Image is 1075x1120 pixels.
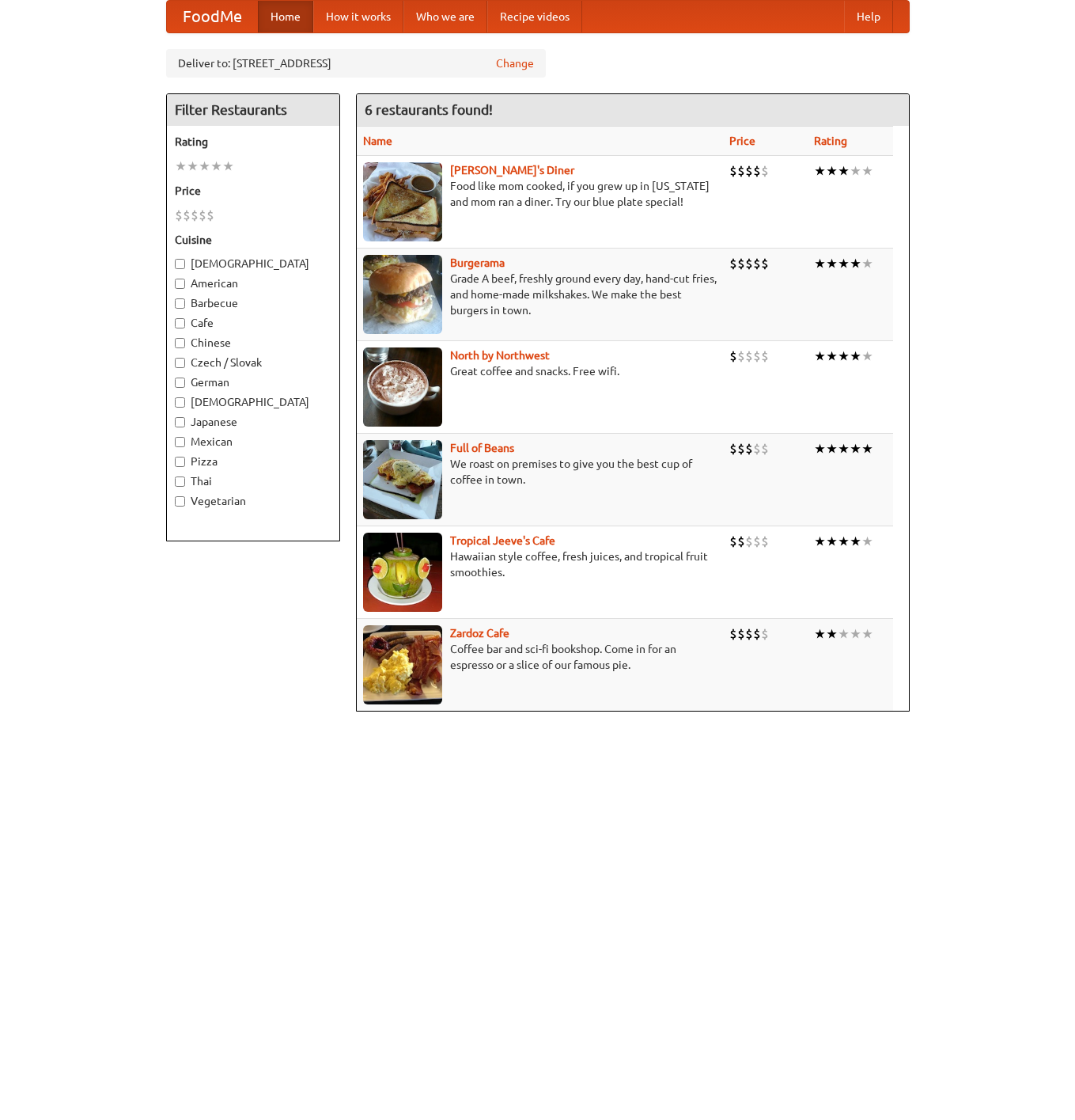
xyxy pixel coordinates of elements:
[187,158,199,175] li: ★
[450,349,550,362] a: North by Northwest
[826,347,838,365] li: ★
[838,162,850,180] li: ★
[814,255,826,272] li: ★
[450,627,509,640] a: Zardoz Cafe
[175,315,331,331] label: Cafe
[729,347,737,365] li: $
[175,457,185,467] input: Pizza
[175,434,331,450] label: Mexican
[729,135,755,147] a: Price
[363,533,442,612] img: jeeves.jpg
[363,255,442,334] img: burgerama.jpg
[175,414,331,430] label: Japanese
[167,1,258,32] a: FoodMe
[175,473,331,489] label: Thai
[175,358,185,368] input: Czech / Slovak
[363,456,717,488] p: We roast on premises to give you the best cup of coffee in town.
[753,533,761,550] li: $
[175,207,183,224] li: $
[737,255,745,272] li: $
[729,533,737,550] li: $
[861,533,873,550] li: ★
[850,440,861,457] li: ★
[729,440,737,457] li: $
[850,533,861,550] li: ★
[313,1,403,32] a: How it works
[175,454,331,469] label: Pizza
[745,625,753,643] li: $
[753,162,761,180] li: $
[761,533,769,550] li: $
[861,347,873,365] li: ★
[450,534,555,547] a: Tropical Jeeve's Cafe
[450,164,574,177] a: [PERSON_NAME]'s Diner
[729,255,737,272] li: $
[745,440,753,457] li: $
[838,255,850,272] li: ★
[814,533,826,550] li: ★
[814,347,826,365] li: ★
[175,134,331,150] h5: Rating
[206,207,214,224] li: $
[861,625,873,643] li: ★
[175,417,185,427] input: Japanese
[838,440,850,457] li: ★
[850,347,861,365] li: ★
[761,347,769,365] li: $
[363,440,442,519] img: beans.jpg
[258,1,313,32] a: Home
[199,158,210,175] li: ★
[363,363,717,379] p: Great coffee and snacks. Free wifi.
[175,279,185,289] input: American
[199,207,206,224] li: $
[761,162,769,180] li: $
[175,374,331,390] label: German
[737,162,745,180] li: $
[838,625,850,643] li: ★
[363,162,442,241] img: sallys.jpg
[175,259,185,269] input: [DEMOGRAPHIC_DATA]
[175,437,185,447] input: Mexican
[737,533,745,550] li: $
[753,440,761,457] li: $
[850,625,861,643] li: ★
[175,232,331,248] h5: Cuisine
[745,162,753,180] li: $
[861,255,873,272] li: ★
[175,275,331,291] label: American
[363,641,717,673] p: Coffee bar and sci-fi bookshop. Come in for an espresso or a slice of our famous pie.
[175,318,185,328] input: Cafe
[745,347,753,365] li: $
[496,55,534,71] a: Change
[814,135,847,147] a: Rating
[363,178,717,210] p: Food like mom cooked, if you grew up in [US_STATE] and mom ran a diner. Try our blue plate special!
[737,625,745,643] li: $
[450,442,514,454] a: Full of Beans
[850,162,861,180] li: ★
[403,1,487,32] a: Who we are
[365,102,493,117] ng-pluralize: 6 restaurants found!
[826,625,838,643] li: ★
[166,49,546,78] div: Deliver to: [STREET_ADDRESS]
[826,255,838,272] li: ★
[838,347,850,365] li: ★
[175,394,331,410] label: [DEMOGRAPHIC_DATA]
[175,298,185,309] input: Barbecue
[745,533,753,550] li: $
[729,625,737,643] li: $
[363,625,442,704] img: zardoz.jpg
[175,158,187,175] li: ★
[814,440,826,457] li: ★
[814,625,826,643] li: ★
[175,496,185,507] input: Vegetarian
[761,440,769,457] li: $
[745,255,753,272] li: $
[210,158,222,175] li: ★
[761,255,769,272] li: $
[175,397,185,408] input: [DEMOGRAPHIC_DATA]
[487,1,582,32] a: Recipe videos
